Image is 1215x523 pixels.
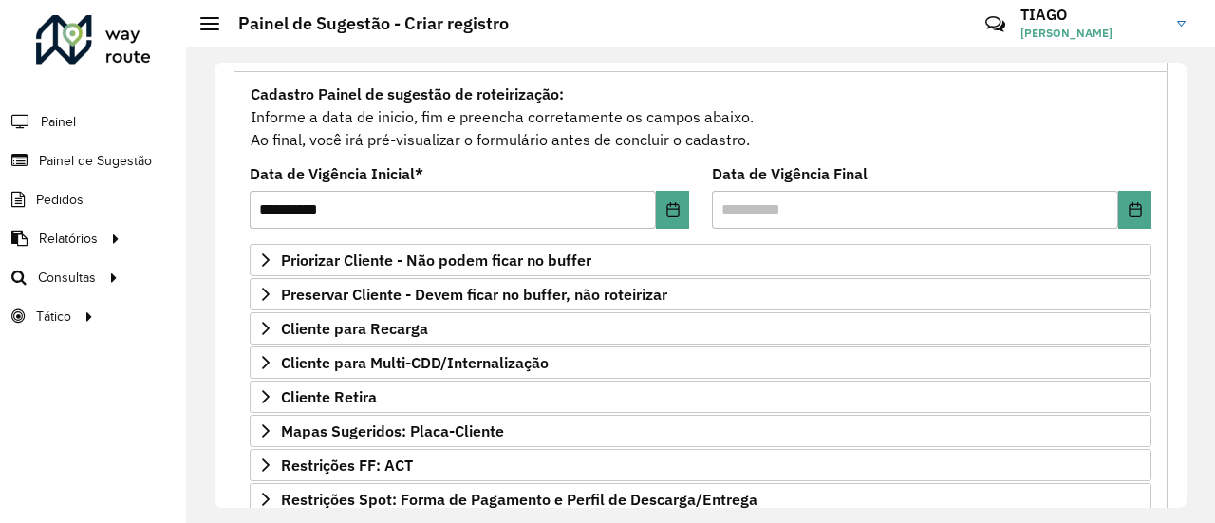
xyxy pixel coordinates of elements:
span: Restrições FF: ACT [281,458,413,473]
a: Contato Rápido [975,4,1016,45]
button: Choose Date [656,191,689,229]
span: Restrições Spot: Forma de Pagamento e Perfil de Descarga/Entrega [281,492,757,507]
a: Cliente para Multi-CDD/Internalização [250,346,1151,379]
a: Priorizar Cliente - Não podem ficar no buffer [250,244,1151,276]
a: Restrições Spot: Forma de Pagamento e Perfil de Descarga/Entrega [250,483,1151,515]
a: Cliente Retira [250,381,1151,413]
a: Restrições FF: ACT [250,449,1151,481]
a: Cliente para Recarga [250,312,1151,345]
a: Mapas Sugeridos: Placa-Cliente [250,415,1151,447]
label: Data de Vigência Final [712,162,868,185]
div: Informe a data de inicio, fim e preencha corretamente os campos abaixo. Ao final, você irá pré-vi... [250,82,1151,152]
span: Mapas Sugeridos: Placa-Cliente [281,423,504,439]
h2: Painel de Sugestão - Criar registro [219,13,509,34]
h3: TIAGO [1020,6,1163,24]
span: Cliente para Recarga [281,321,428,336]
span: [PERSON_NAME] [1020,25,1163,42]
span: Cliente para Multi-CDD/Internalização [281,355,549,370]
span: Painel de Sugestão [39,151,152,171]
span: Preservar Cliente - Devem ficar no buffer, não roteirizar [281,287,667,302]
span: Painel [41,112,76,132]
strong: Cadastro Painel de sugestão de roteirização: [251,84,564,103]
span: Cliente Retira [281,389,377,404]
span: Tático [36,307,71,327]
span: Consultas [38,268,96,288]
a: Preservar Cliente - Devem ficar no buffer, não roteirizar [250,278,1151,310]
span: Priorizar Cliente - Não podem ficar no buffer [281,252,591,268]
span: Pedidos [36,190,84,210]
label: Data de Vigência Inicial [250,162,423,185]
span: Relatórios [39,229,98,249]
button: Choose Date [1118,191,1151,229]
